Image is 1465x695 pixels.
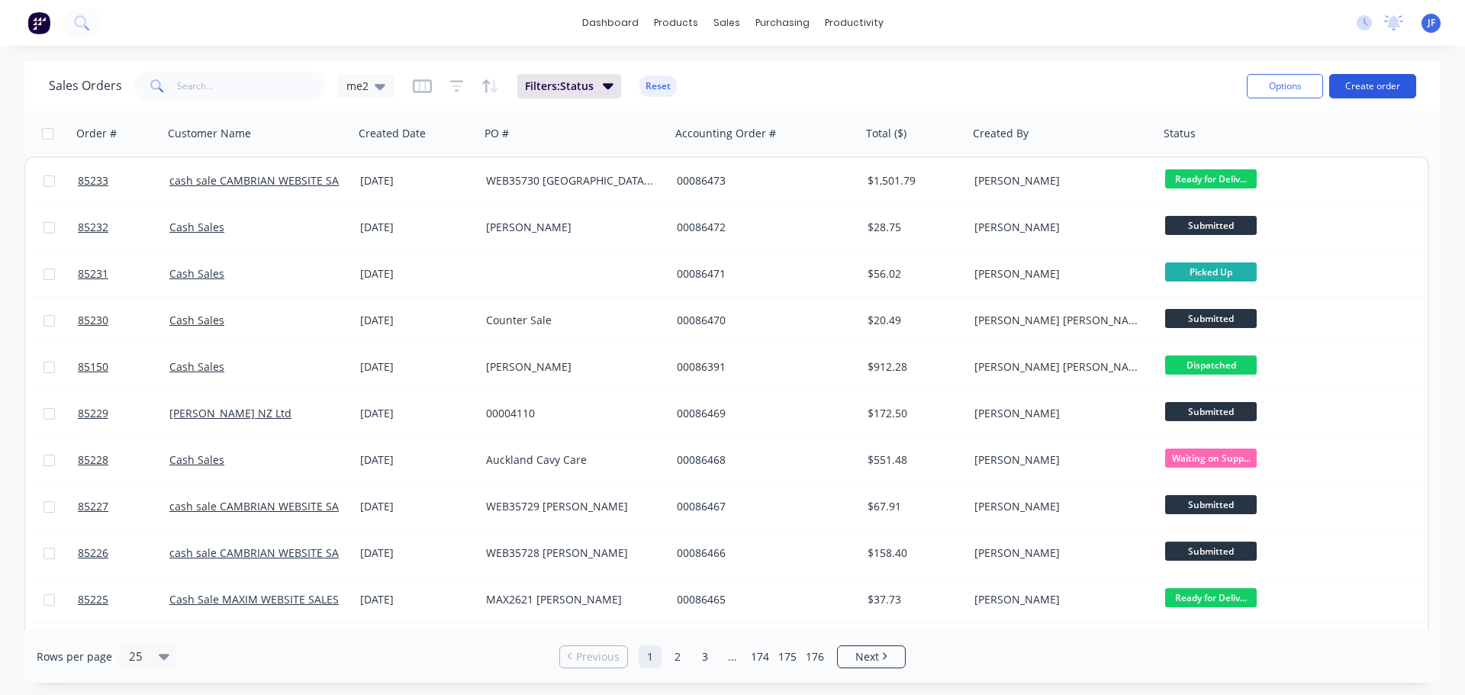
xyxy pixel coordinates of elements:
[78,204,169,250] a: 85232
[360,499,474,514] div: [DATE]
[677,266,846,282] div: 00086471
[78,623,169,669] a: 85224
[169,313,224,327] a: Cash Sales
[78,530,169,576] a: 85226
[666,645,689,668] a: Page 2
[974,220,1144,235] div: [PERSON_NAME]
[706,11,748,34] div: sales
[486,173,655,188] div: WEB35730 [GEOGRAPHIC_DATA][DEMOGRAPHIC_DATA]
[974,173,1144,188] div: [PERSON_NAME]
[360,313,474,328] div: [DATE]
[868,592,958,607] div: $37.73
[169,499,356,513] a: cash sale CAMBRIAN WEBSITE SALES
[1428,16,1435,30] span: JF
[1165,216,1257,235] span: Submitted
[360,406,474,421] div: [DATE]
[78,592,108,607] span: 85225
[817,11,891,34] div: productivity
[838,649,905,664] a: Next page
[694,645,716,668] a: Page 3
[486,592,655,607] div: MAX2621 [PERSON_NAME]
[677,406,846,421] div: 00086469
[866,126,906,141] div: Total ($)
[677,452,846,468] div: 00086468
[486,545,655,561] div: WEB35728 [PERSON_NAME]
[974,592,1144,607] div: [PERSON_NAME]
[78,173,108,188] span: 85233
[169,220,224,234] a: Cash Sales
[974,406,1144,421] div: [PERSON_NAME]
[639,76,677,97] button: Reset
[721,645,744,668] a: Jump forward
[748,11,817,34] div: purchasing
[1165,262,1257,282] span: Picked Up
[360,592,474,607] div: [DATE]
[78,577,169,623] a: 85225
[974,499,1144,514] div: [PERSON_NAME]
[974,266,1144,282] div: [PERSON_NAME]
[868,545,958,561] div: $158.40
[360,266,474,282] div: [DATE]
[677,359,846,375] div: 00086391
[78,266,108,282] span: 85231
[78,499,108,514] span: 85227
[803,645,826,668] a: Page 176
[1164,126,1196,141] div: Status
[169,545,356,560] a: cash sale CAMBRIAN WEBSITE SALES
[78,158,169,204] a: 85233
[1165,542,1257,561] span: Submitted
[974,452,1144,468] div: [PERSON_NAME]
[37,649,112,664] span: Rows per page
[1165,495,1257,514] span: Submitted
[169,452,224,467] a: Cash Sales
[1165,309,1257,328] span: Submitted
[486,313,655,328] div: Counter Sale
[868,359,958,375] div: $912.28
[486,452,655,468] div: Auckland Cavy Care
[169,266,224,281] a: Cash Sales
[78,406,108,421] span: 85229
[677,173,846,188] div: 00086473
[646,11,706,34] div: products
[360,359,474,375] div: [DATE]
[78,484,169,529] a: 85227
[868,313,958,328] div: $20.49
[1165,402,1257,421] span: Submitted
[749,645,771,668] a: Page 174
[78,437,169,483] a: 85228
[974,545,1144,561] div: [PERSON_NAME]
[486,499,655,514] div: WEB35729 [PERSON_NAME]
[78,545,108,561] span: 85226
[360,452,474,468] div: [DATE]
[974,313,1144,328] div: [PERSON_NAME] [PERSON_NAME]
[677,499,846,514] div: 00086467
[675,126,776,141] div: Accounting Order #
[855,649,879,664] span: Next
[486,406,655,421] div: 00004110
[1165,588,1257,607] span: Ready for Deliv...
[49,79,122,93] h1: Sales Orders
[360,545,474,561] div: [DATE]
[677,592,846,607] div: 00086465
[346,78,369,94] span: me2
[525,79,594,94] span: Filters: Status
[974,359,1144,375] div: [PERSON_NAME] [PERSON_NAME]
[560,649,627,664] a: Previous page
[973,126,1029,141] div: Created By
[1329,74,1416,98] button: Create order
[868,452,958,468] div: $551.48
[576,649,620,664] span: Previous
[78,220,108,235] span: 85232
[485,126,509,141] div: PO #
[360,173,474,188] div: [DATE]
[1165,449,1257,468] span: Waiting on Supp...
[868,266,958,282] div: $56.02
[868,220,958,235] div: $28.75
[168,126,251,141] div: Customer Name
[776,645,799,668] a: Page 175
[868,499,958,514] div: $67.91
[76,126,117,141] div: Order #
[78,359,108,375] span: 85150
[517,74,621,98] button: Filters:Status
[868,173,958,188] div: $1,501.79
